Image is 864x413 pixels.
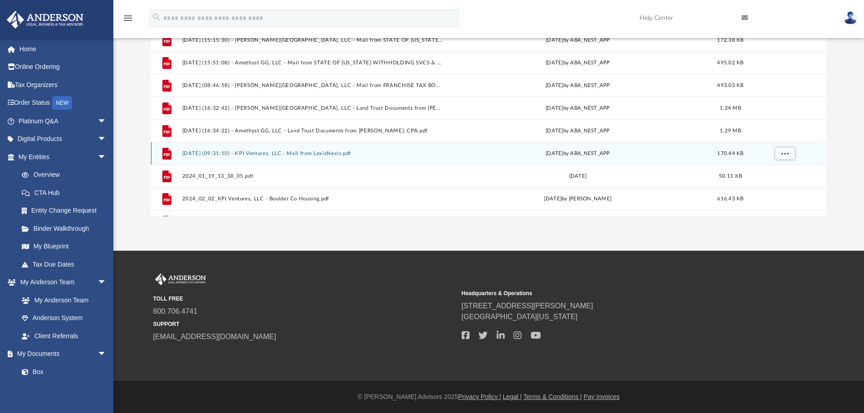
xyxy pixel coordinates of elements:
[13,309,116,327] a: Anderson System
[153,320,455,328] small: SUPPORT
[6,58,120,76] a: Online Ordering
[182,105,443,111] button: [DATE] (16:32:42) - [PERSON_NAME][GEOGRAPHIC_DATA], LLC - Land Trust Documents from [PERSON_NAME]...
[13,166,120,184] a: Overview
[447,126,708,135] div: [DATE] by ABA_NEST_APP
[13,238,116,256] a: My Blueprint
[6,76,120,94] a: Tax Organizers
[13,291,111,309] a: My Anderson Team
[6,94,120,112] a: Order StatusNEW
[98,273,116,292] span: arrow_drop_down
[122,17,133,24] a: menu
[6,345,116,363] a: My Documentsarrow_drop_down
[462,289,764,297] small: Headquarters & Operations
[4,11,86,29] img: Anderson Advisors Platinum Portal
[98,148,116,166] span: arrow_drop_down
[113,392,864,402] div: © [PERSON_NAME] Advisors 2025
[447,36,708,44] div: [DATE] by ABA_NEST_APP
[13,202,120,220] a: Entity Change Request
[98,345,116,364] span: arrow_drop_down
[151,29,827,216] div: grid
[6,40,120,58] a: Home
[182,83,443,88] button: [DATE] (08:46:58) - [PERSON_NAME][GEOGRAPHIC_DATA], LLC - Mail from FRANCHISE TAX BOARD.pdf
[153,307,198,315] a: 800.706.4741
[98,112,116,131] span: arrow_drop_down
[584,393,620,400] a: Pay Invoices
[182,151,443,156] button: [DATE] (09:31:10) - KPI Ventures, LLC - Mail from LexisNexis.pdf
[720,128,741,133] span: 1.29 MB
[6,148,120,166] a: My Entitiesarrow_drop_down
[458,393,501,400] a: Privacy Policy |
[503,393,522,400] a: Legal |
[717,37,743,42] span: 172.38 KB
[153,333,276,340] a: [EMAIL_ADDRESS][DOMAIN_NAME]
[13,381,116,399] a: Meeting Minutes
[13,327,116,345] a: Client Referrals
[717,196,743,201] span: 616.43 KB
[717,60,743,65] span: 495.02 KB
[6,273,116,292] a: My Anderson Teamarrow_drop_down
[182,37,443,43] button: [DATE] (15:15:30) - [PERSON_NAME][GEOGRAPHIC_DATA], LLC - Mail from STATE OF [US_STATE] FRANCHISE...
[447,104,708,112] div: [DATE] by ABA_NEST_APP
[447,172,708,180] div: [DATE]
[13,363,111,381] a: Box
[153,273,208,285] img: Anderson Advisors Platinum Portal
[182,128,443,134] button: [DATE] (16:34:22) - Amethyst GG, LLC - Land Trust Documents from [PERSON_NAME], CPA.pdf
[447,81,708,89] div: [DATE] by ABA_NEST_APP
[844,11,857,24] img: User Pic
[182,173,443,179] button: 2024_01_19_13_38_05.pdf
[462,313,578,321] a: [GEOGRAPHIC_DATA][US_STATE]
[447,194,708,203] div: [DATE] by [PERSON_NAME]
[52,96,72,110] div: NEW
[6,112,120,130] a: Platinum Q&Aarrow_drop_down
[717,151,743,155] span: 170.44 KB
[774,146,795,160] button: More options
[719,173,742,178] span: 50.11 KB
[523,393,582,400] a: Terms & Conditions |
[13,184,120,202] a: CTA Hub
[717,83,743,87] span: 493.03 KB
[13,219,120,238] a: Binder Walkthrough
[447,58,708,67] div: [DATE] by ABA_NEST_APP
[6,130,120,148] a: Digital Productsarrow_drop_down
[182,60,443,66] button: [DATE] (15:51:08) - Amethyst GG, LLC - Mail from STATE OF [US_STATE] WITHHOLDING SVCS & COMPL MS ...
[447,149,708,157] div: [DATE] by ABA_NEST_APP
[153,295,455,303] small: TOLL FREE
[98,130,116,149] span: arrow_drop_down
[462,302,593,310] a: [STREET_ADDRESS][PERSON_NAME]
[720,105,741,110] span: 1.24 MB
[151,12,161,22] i: search
[13,255,120,273] a: Tax Due Dates
[182,196,443,202] button: 2024_02_02_KPI Ventures, LLC - Boulder Co Housing.pdf
[122,13,133,24] i: menu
